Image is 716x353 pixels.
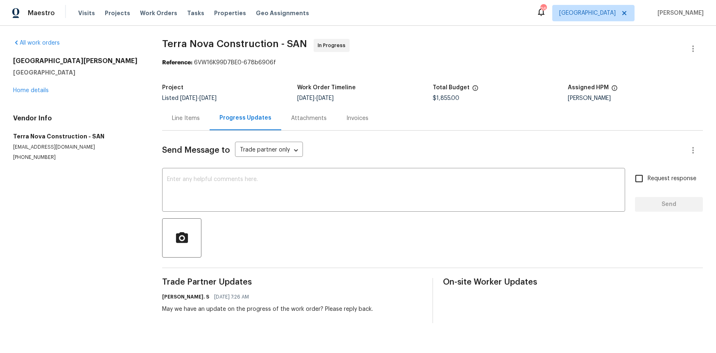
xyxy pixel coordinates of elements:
span: In Progress [318,41,349,50]
h6: [PERSON_NAME]. S [162,293,209,301]
h5: Project [162,85,183,91]
span: [DATE] [316,95,334,101]
span: [DATE] [199,95,217,101]
span: [PERSON_NAME] [654,9,704,17]
span: Terra Nova Construction - SAN [162,39,307,49]
span: Projects [105,9,130,17]
h5: Work Order Timeline [297,85,356,91]
span: Trade Partner Updates [162,278,422,286]
span: Visits [78,9,95,17]
div: Line Items [172,114,200,122]
span: Work Orders [140,9,177,17]
div: Trade partner only [235,144,303,157]
div: [PERSON_NAME] [568,95,703,101]
span: [DATE] [297,95,314,101]
span: Maestro [28,9,55,17]
div: 6VW16K99D7BE0-678b6906f [162,59,703,67]
span: - [180,95,217,101]
span: Request response [648,174,696,183]
div: Invoices [346,114,368,122]
a: All work orders [13,40,60,46]
h4: Vendor Info [13,114,142,122]
div: Attachments [291,114,327,122]
span: On-site Worker Updates [443,278,703,286]
div: 26 [540,5,546,13]
span: [DATE] 7:26 AM [214,293,249,301]
span: [GEOGRAPHIC_DATA] [559,9,616,17]
h5: Assigned HPM [568,85,609,91]
a: Home details [13,88,49,93]
span: [DATE] [180,95,197,101]
span: Send Message to [162,146,230,154]
span: The hpm assigned to this work order. [611,85,618,95]
div: Progress Updates [219,114,271,122]
div: May we have an update on the progress of the work order? Please reply back. [162,305,373,313]
span: Listed [162,95,217,101]
p: [PHONE_NUMBER] [13,154,142,161]
h5: [GEOGRAPHIC_DATA] [13,68,142,77]
h5: Terra Nova Construction - SAN [13,132,142,140]
span: Geo Assignments [256,9,309,17]
b: Reference: [162,60,192,66]
span: $1,855.00 [433,95,459,101]
span: Properties [214,9,246,17]
span: Tasks [187,10,204,16]
h2: [GEOGRAPHIC_DATA][PERSON_NAME] [13,57,142,65]
h5: Total Budget [433,85,470,91]
span: The total cost of line items that have been proposed by Opendoor. This sum includes line items th... [472,85,479,95]
p: [EMAIL_ADDRESS][DOMAIN_NAME] [13,144,142,151]
span: - [297,95,334,101]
